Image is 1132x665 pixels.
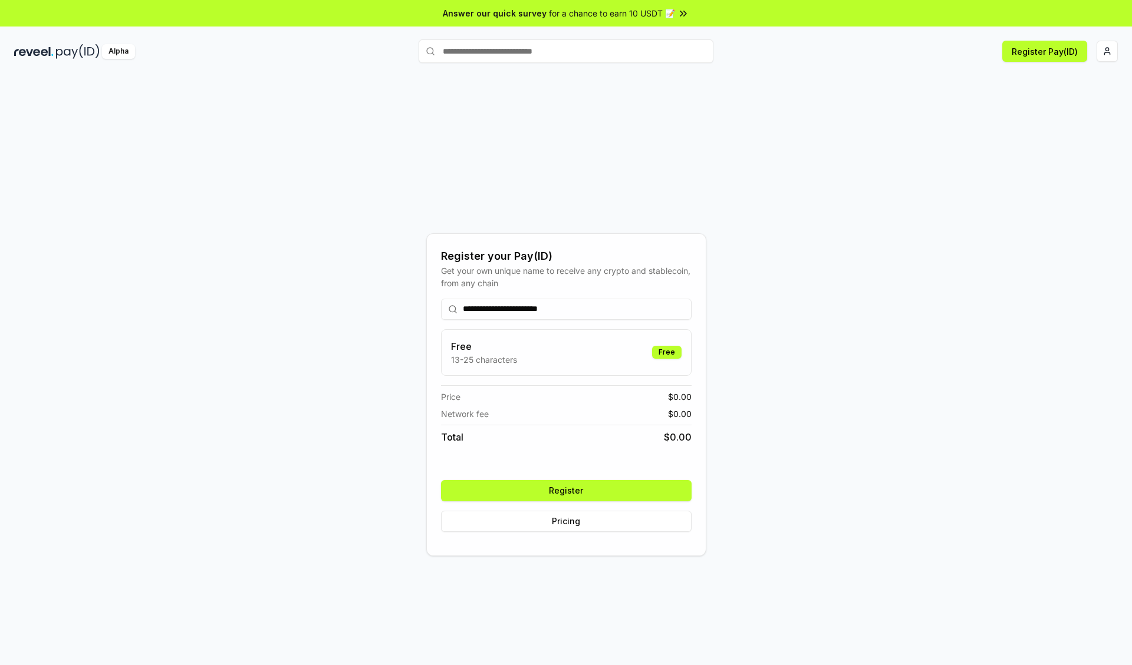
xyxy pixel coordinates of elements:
[441,480,692,501] button: Register
[56,44,100,59] img: pay_id
[441,511,692,532] button: Pricing
[652,346,682,359] div: Free
[664,430,692,444] span: $ 0.00
[668,408,692,420] span: $ 0.00
[549,7,675,19] span: for a chance to earn 10 USDT 📝
[14,44,54,59] img: reveel_dark
[1002,41,1087,62] button: Register Pay(ID)
[443,7,547,19] span: Answer our quick survey
[441,264,692,289] div: Get your own unique name to receive any crypto and stablecoin, from any chain
[451,339,517,353] h3: Free
[102,44,135,59] div: Alpha
[668,391,692,403] span: $ 0.00
[441,430,463,444] span: Total
[441,391,460,403] span: Price
[441,248,692,264] div: Register your Pay(ID)
[441,408,489,420] span: Network fee
[451,353,517,366] p: 13-25 characters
